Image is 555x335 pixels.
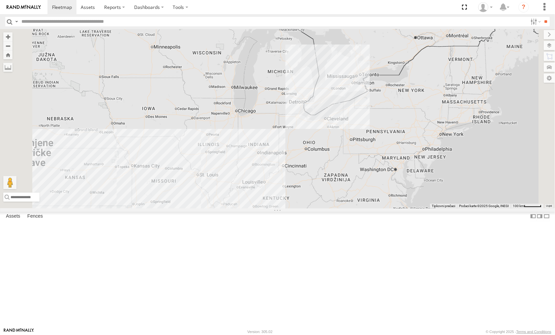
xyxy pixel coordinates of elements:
[516,330,551,334] a: Terms and Conditions
[3,176,16,189] button: Povucite Pegmana na kartu da biste otvorili Street View
[7,5,41,10] img: rand-logo.svg
[459,204,509,208] span: Podaci karte ©2025 Google, INEGI
[3,32,13,41] button: Zoom in
[537,212,543,221] label: Dock Summary Table to the Right
[486,330,551,334] div: © Copyright 2025 -
[518,2,529,13] i: ?
[432,204,455,208] button: Tipkovni prečaci
[513,204,524,208] span: 100 km
[4,328,34,335] a: Visit our Website
[248,330,273,334] div: Version: 305.02
[546,204,552,207] a: Uvjeti
[3,212,23,221] label: Assets
[511,204,543,208] button: Mjerilo karte: 100 km naprema 49 piksela
[3,63,13,72] label: Measure
[530,212,537,221] label: Dock Summary Table to the Left
[543,212,550,221] label: Hide Summary Table
[528,17,542,26] label: Search Filter Options
[544,74,555,83] label: Map Settings
[3,50,13,59] button: Zoom Home
[476,2,495,12] div: Miky Transport
[3,41,13,50] button: Zoom out
[14,17,19,26] label: Search Query
[24,212,46,221] label: Fences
